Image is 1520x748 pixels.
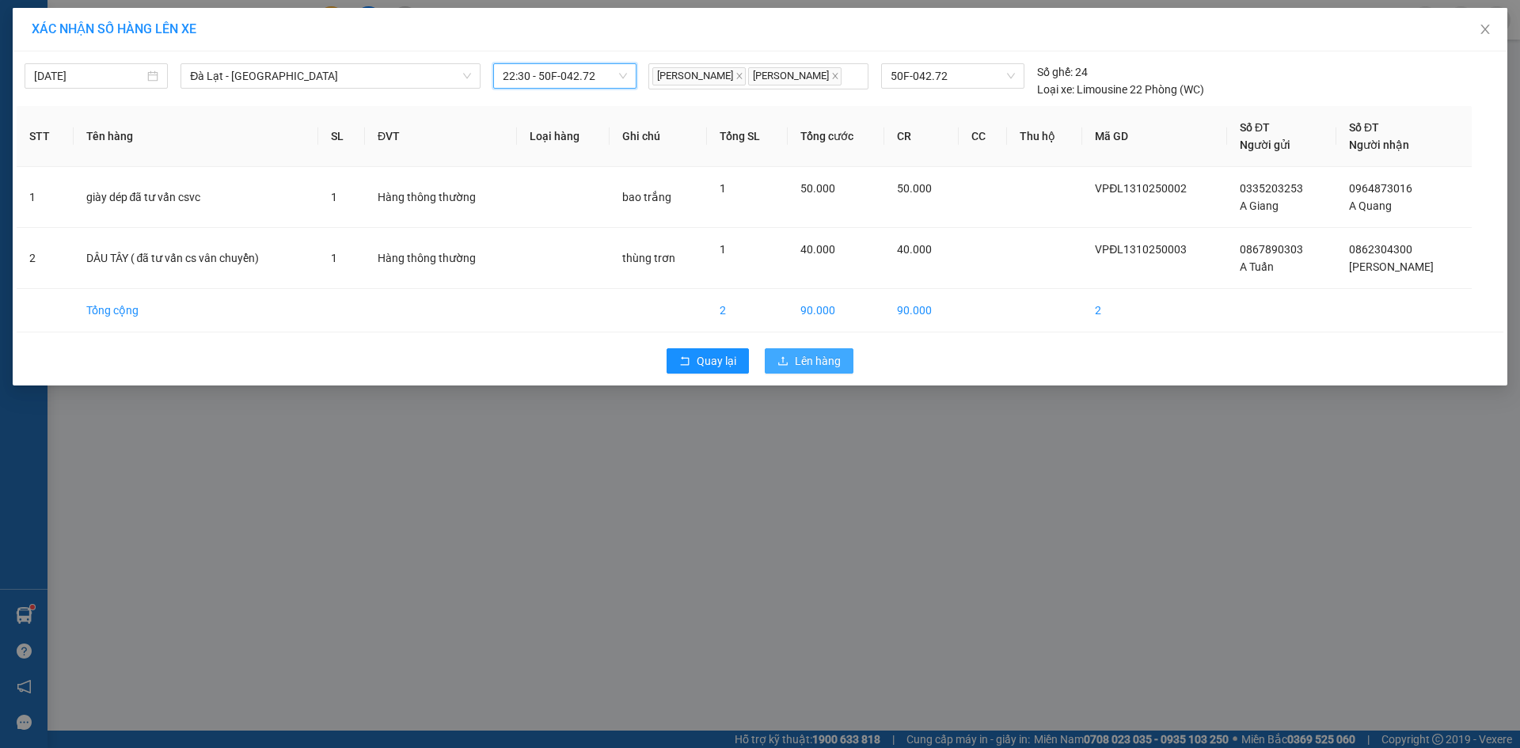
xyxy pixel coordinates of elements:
span: A Giang [1240,199,1279,212]
span: close [831,72,839,80]
th: ĐVT [365,106,517,167]
th: Tổng SL [707,106,788,167]
th: Loại hàng [517,106,610,167]
th: CR [884,106,959,167]
span: 40.000 [800,243,835,256]
span: [PERSON_NAME] [748,67,842,85]
span: Người nhận [1349,139,1409,151]
span: 1 [331,252,337,264]
span: Gửi: [78,9,231,43]
td: 1 [17,167,74,228]
span: upload [777,355,788,368]
button: uploadLên hàng [765,348,853,374]
span: VP [GEOGRAPHIC_DATA] [78,9,231,43]
span: Số ĐT [1240,121,1270,134]
span: 50F-042.72 [891,64,1014,88]
span: Người gửi [1240,139,1290,151]
span: VPĐL1310250003 [1095,243,1187,256]
button: Close [1463,8,1507,52]
span: Số ghế: [1037,63,1073,81]
th: STT [17,106,74,167]
span: 18:59:21 [DATE] [92,92,184,105]
span: 1 [331,191,337,203]
span: 50.000 [897,182,932,195]
td: 2 [1082,289,1227,332]
th: CC [959,106,1008,167]
td: 2 [707,289,788,332]
button: rollbackQuay lại [667,348,749,374]
span: close [1479,23,1491,36]
span: bao trắng [622,191,671,203]
span: XÁC NHẬN SỐ HÀNG LÊN XE [32,21,196,36]
td: 2 [17,228,74,289]
span: VPĐL1310250002 [1095,182,1187,195]
span: 0867890303 [1240,243,1303,256]
span: 1 [720,243,726,256]
div: Limousine 22 Phòng (WC) [1037,81,1204,98]
span: 40.000 [897,243,932,256]
span: quynhanh.tienoanh - In: [78,78,193,105]
span: Quay lại [697,352,736,370]
span: 0862304300 [1349,243,1412,256]
span: 0335203253 [1240,182,1303,195]
th: SL [318,106,365,167]
th: Tổng cước [788,106,884,167]
span: Lên hàng [795,352,841,370]
span: rollback [679,355,690,368]
td: Hàng thông thường [365,228,517,289]
span: VPĐL1310250003 - [78,63,193,105]
th: Thu hộ [1007,106,1082,167]
span: Đà Lạt - Sài Gòn [190,64,471,88]
td: Tổng cộng [74,289,318,332]
span: 50.000 [800,182,835,195]
span: A Quang [1349,199,1392,212]
span: 1 [720,182,726,195]
span: close [735,72,743,80]
span: A Tuấn - 0867890303 [78,47,199,60]
span: thùng trơn [622,252,675,264]
span: Số ĐT [1349,121,1379,134]
span: [PERSON_NAME] [1349,260,1434,273]
td: 90.000 [788,289,884,332]
td: 90.000 [884,289,959,332]
span: 22:30 - 50F-042.72 [503,64,627,88]
span: Loại xe: [1037,81,1074,98]
th: Ghi chú [610,106,706,167]
th: Tên hàng [74,106,318,167]
span: 0964873016 [1349,182,1412,195]
th: Mã GD [1082,106,1227,167]
td: DÂU TÂY ( đã tư vấn cs vân chuyển) [74,228,318,289]
div: 24 [1037,63,1088,81]
span: down [462,71,472,81]
strong: Nhận: [23,115,200,200]
span: A Tuấn [1240,260,1274,273]
td: Hàng thông thường [365,167,517,228]
span: [PERSON_NAME] [652,67,746,85]
td: giày dép đã tư vấn csvc [74,167,318,228]
input: 13/10/2025 [34,67,144,85]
